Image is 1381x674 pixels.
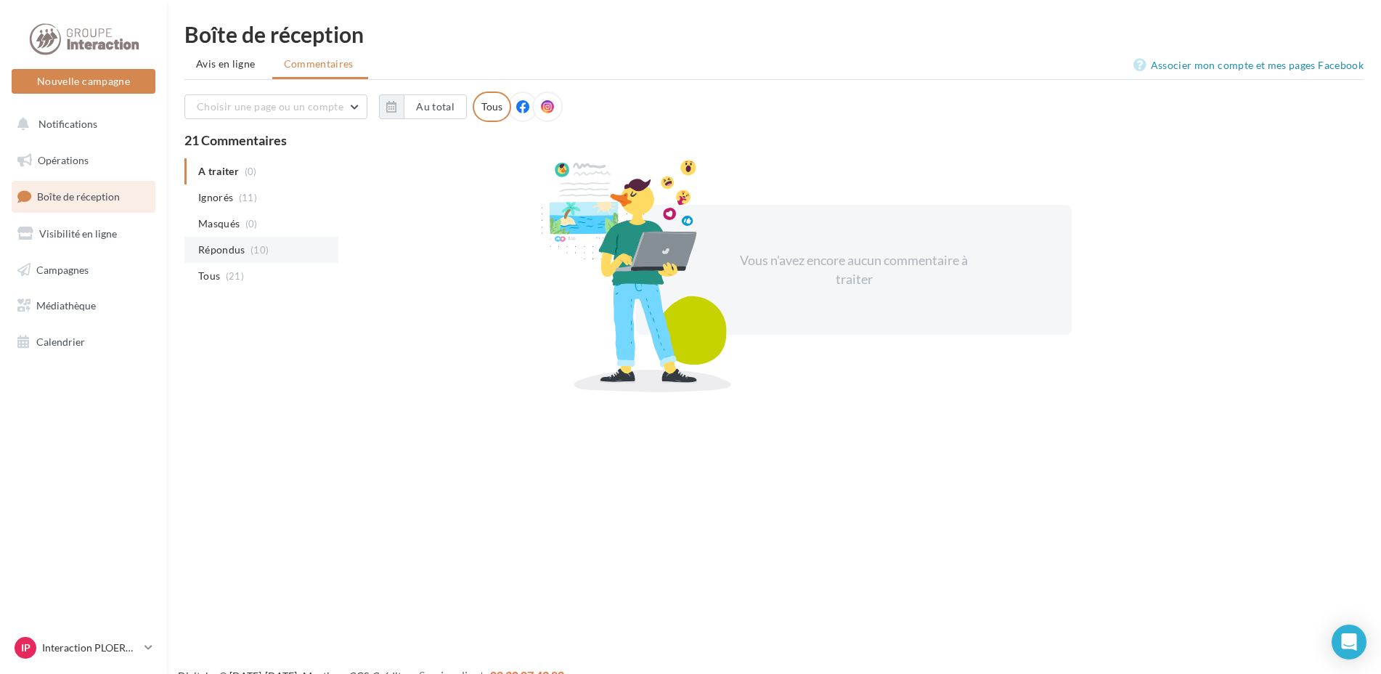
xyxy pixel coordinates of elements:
[404,94,467,119] button: Au total
[9,219,158,249] a: Visibilité en ligne
[9,145,158,176] a: Opérations
[38,154,89,166] span: Opérations
[37,190,120,203] span: Boîte de réception
[184,134,1364,147] div: 21 Commentaires
[196,57,256,71] span: Avis en ligne
[39,227,117,240] span: Visibilité en ligne
[36,263,89,275] span: Campagnes
[245,218,258,230] span: (0)
[12,69,155,94] button: Nouvelle campagne
[198,190,233,205] span: Ignorés
[197,100,343,113] span: Choisir une page ou un compte
[38,118,97,130] span: Notifications
[9,327,158,357] a: Calendrier
[198,216,240,231] span: Masqués
[250,244,269,256] span: (10)
[9,109,152,139] button: Notifications
[21,641,30,655] span: IP
[12,634,155,662] a: IP Interaction PLOERMEL
[9,255,158,285] a: Campagnes
[36,336,85,348] span: Calendrier
[42,641,139,655] p: Interaction PLOERMEL
[184,94,367,119] button: Choisir une page ou un compte
[36,299,96,312] span: Médiathèque
[9,291,158,321] a: Médiathèque
[1332,625,1366,659] div: Open Intercom Messenger
[198,269,220,283] span: Tous
[379,94,467,119] button: Au total
[198,243,245,257] span: Répondus
[226,270,244,282] span: (21)
[1133,57,1364,74] a: Associer mon compte et mes pages Facebook
[729,251,979,288] div: Vous n'avez encore aucun commentaire à traiter
[9,181,158,212] a: Boîte de réception
[473,92,511,122] div: Tous
[184,23,1364,45] div: Boîte de réception
[239,192,257,203] span: (11)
